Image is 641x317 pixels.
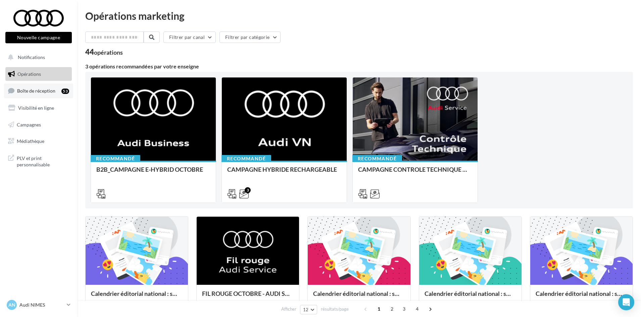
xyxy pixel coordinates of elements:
button: Nouvelle campagne [5,32,72,43]
span: Visibilité en ligne [18,105,54,111]
span: Afficher [281,306,296,312]
div: Calendrier éditorial national : semaine du 08.09 au 14.09 [536,290,627,304]
div: CAMPAGNE HYBRIDE RECHARGEABLE [227,166,341,179]
div: Recommandé [352,155,402,162]
a: PLV et print personnalisable [4,151,73,171]
a: Campagnes [4,118,73,132]
div: opérations [94,49,123,55]
div: Opérations marketing [85,11,633,21]
div: Recommandé [91,155,140,162]
div: 53 [61,89,69,94]
div: B2B_CAMPAGNE E-HYBRID OCTOBRE [96,166,210,179]
div: CAMPAGNE CONTROLE TECHNIQUE 25€ OCTOBRE [358,166,472,179]
span: 1 [374,304,384,314]
div: Calendrier éditorial national : semaine du 29.09 au 05.10 [91,290,183,304]
button: Notifications [4,50,70,64]
a: Médiathèque [4,134,73,148]
span: PLV et print personnalisable [17,154,69,168]
span: Notifications [18,54,45,60]
div: 44 [85,48,123,56]
div: FIL ROUGE OCTOBRE - AUDI SERVICE [202,290,294,304]
span: 3 [399,304,409,314]
div: Calendrier éditorial national : semaine du 22.09 au 28.09 [313,290,405,304]
span: Boîte de réception [17,88,55,94]
span: résultats/page [321,306,349,312]
a: AN Audi NIMES [5,299,72,311]
div: Recommandé [221,155,271,162]
div: 3 [245,187,251,193]
div: 3 opérations recommandées par votre enseigne [85,64,633,69]
span: 2 [387,304,397,314]
span: 12 [303,307,309,312]
div: Open Intercom Messenger [618,294,634,310]
a: Visibilité en ligne [4,101,73,115]
span: Opérations [17,71,41,77]
a: Opérations [4,67,73,81]
button: Filtrer par canal [163,32,216,43]
div: Calendrier éditorial national : semaine du 15.09 au 21.09 [425,290,516,304]
span: Médiathèque [17,138,44,144]
button: Filtrer par catégorie [219,32,281,43]
a: Boîte de réception53 [4,84,73,98]
span: AN [8,302,15,308]
span: Campagnes [17,121,41,127]
button: 12 [300,305,317,314]
p: Audi NIMES [19,302,64,308]
span: 4 [412,304,423,314]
